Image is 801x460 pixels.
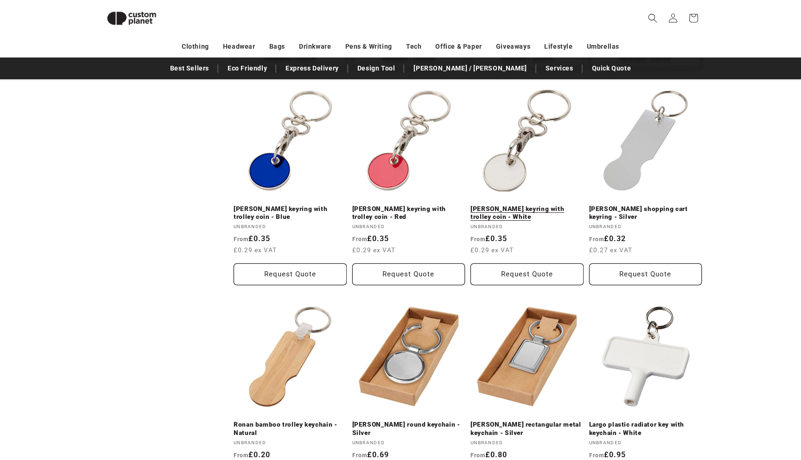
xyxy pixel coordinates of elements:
a: [PERSON_NAME] / [PERSON_NAME] [409,60,531,77]
a: [PERSON_NAME] shopping cart keyring - Silver [589,205,702,221]
a: Clothing [182,38,209,55]
a: Umbrellas [587,38,619,55]
a: [PERSON_NAME] keyring with trolley coin - White [470,205,584,221]
a: Headwear [223,38,255,55]
a: Design Tool [353,60,400,77]
a: Largo plastic radiator key with keychain - White [589,421,702,437]
a: Quick Quote [587,60,636,77]
button: Request Quote [352,263,465,285]
a: Services [541,60,578,77]
a: Best Sellers [165,60,214,77]
a: [PERSON_NAME] keyring with trolley coin - Blue [234,205,347,221]
a: [PERSON_NAME] keyring with trolley coin - Red [352,205,465,221]
a: Pens & Writing [345,38,392,55]
a: [PERSON_NAME] rectangular metal keychain - Silver [470,421,584,437]
button: Request Quote [470,263,584,285]
a: Tech [406,38,421,55]
a: Giveaways [496,38,530,55]
a: Bags [269,38,285,55]
summary: Search [642,8,663,28]
button: Request Quote [589,263,702,285]
a: Ronan bamboo trolley keychain - Natural [234,421,347,437]
button: Request Quote [234,263,347,285]
a: Office & Paper [435,38,482,55]
a: Express Delivery [281,60,343,77]
a: [PERSON_NAME] round keychain - Silver [352,421,465,437]
a: Eco Friendly [223,60,272,77]
iframe: Chat Widget [642,360,801,460]
a: Lifestyle [544,38,572,55]
a: Drinkware [299,38,331,55]
img: Custom Planet [99,4,164,33]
